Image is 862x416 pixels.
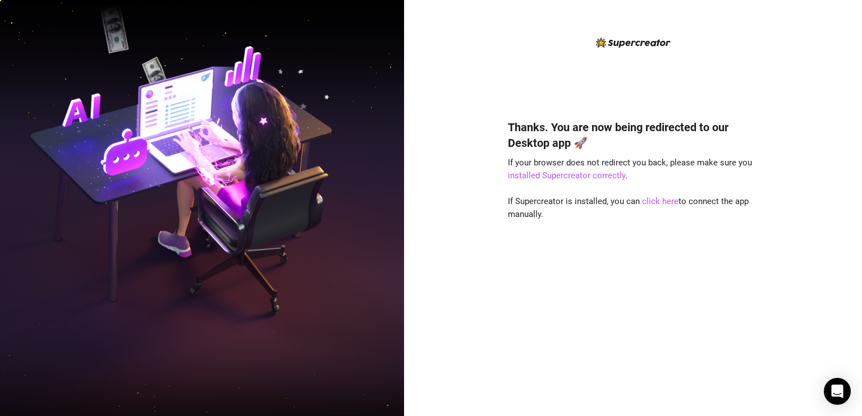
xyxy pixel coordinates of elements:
[508,158,752,181] span: If your browser does not redirect you back, please make sure you .
[642,196,678,206] a: click here
[824,378,851,405] div: Open Intercom Messenger
[508,196,749,220] span: If Supercreator is installed, you can to connect the app manually.
[508,119,758,151] h4: Thanks. You are now being redirected to our Desktop app 🚀
[508,170,625,181] a: installed Supercreator correctly
[596,38,671,48] img: logo-BBDzfeDw.svg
